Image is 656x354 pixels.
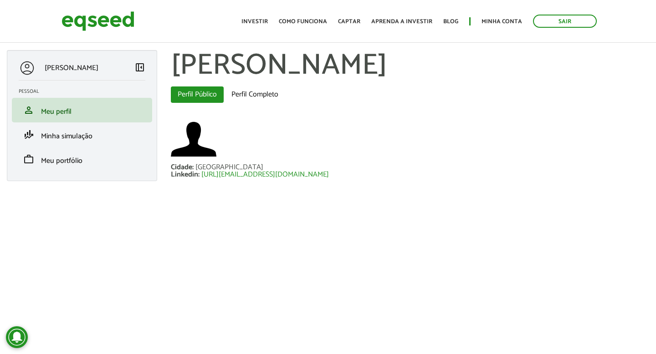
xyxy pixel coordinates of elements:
li: Minha simulação [12,122,152,147]
a: workMeu portfólio [19,154,145,165]
h2: Pessoal [19,89,152,94]
a: Aprenda a investir [371,19,432,25]
a: Perfil Completo [225,86,285,103]
a: Captar [338,19,360,25]
img: Foto de Felipe Bahia Diniz Gadano [171,116,216,162]
span: person [23,105,34,116]
a: Investir [241,19,268,25]
a: finance_modeMinha simulação [19,129,145,140]
li: Meu perfil [12,98,152,122]
a: Perfil Público [171,86,224,103]
span: left_panel_close [134,62,145,73]
div: [GEOGRAPHIC_DATA] [195,164,263,171]
div: Linkedin [171,171,201,178]
li: Meu portfólio [12,147,152,172]
span: Meu portfólio [41,155,82,167]
h1: [PERSON_NAME] [171,50,649,82]
a: Minha conta [482,19,522,25]
span: Minha simulação [41,130,92,142]
a: Colapsar menu [134,62,145,75]
p: [PERSON_NAME] [45,64,98,72]
span: : [192,161,194,173]
span: finance_mode [23,129,34,140]
img: EqSeed [61,9,134,33]
span: work [23,154,34,165]
a: [URL][EMAIL_ADDRESS][DOMAIN_NAME] [201,171,329,178]
span: Meu perfil [41,106,72,118]
a: Sair [533,15,597,28]
a: Blog [443,19,458,25]
a: personMeu perfil [19,105,145,116]
div: Cidade [171,164,195,171]
a: Como funciona [279,19,327,25]
a: Ver perfil do usuário. [171,116,216,162]
span: : [198,168,200,181]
